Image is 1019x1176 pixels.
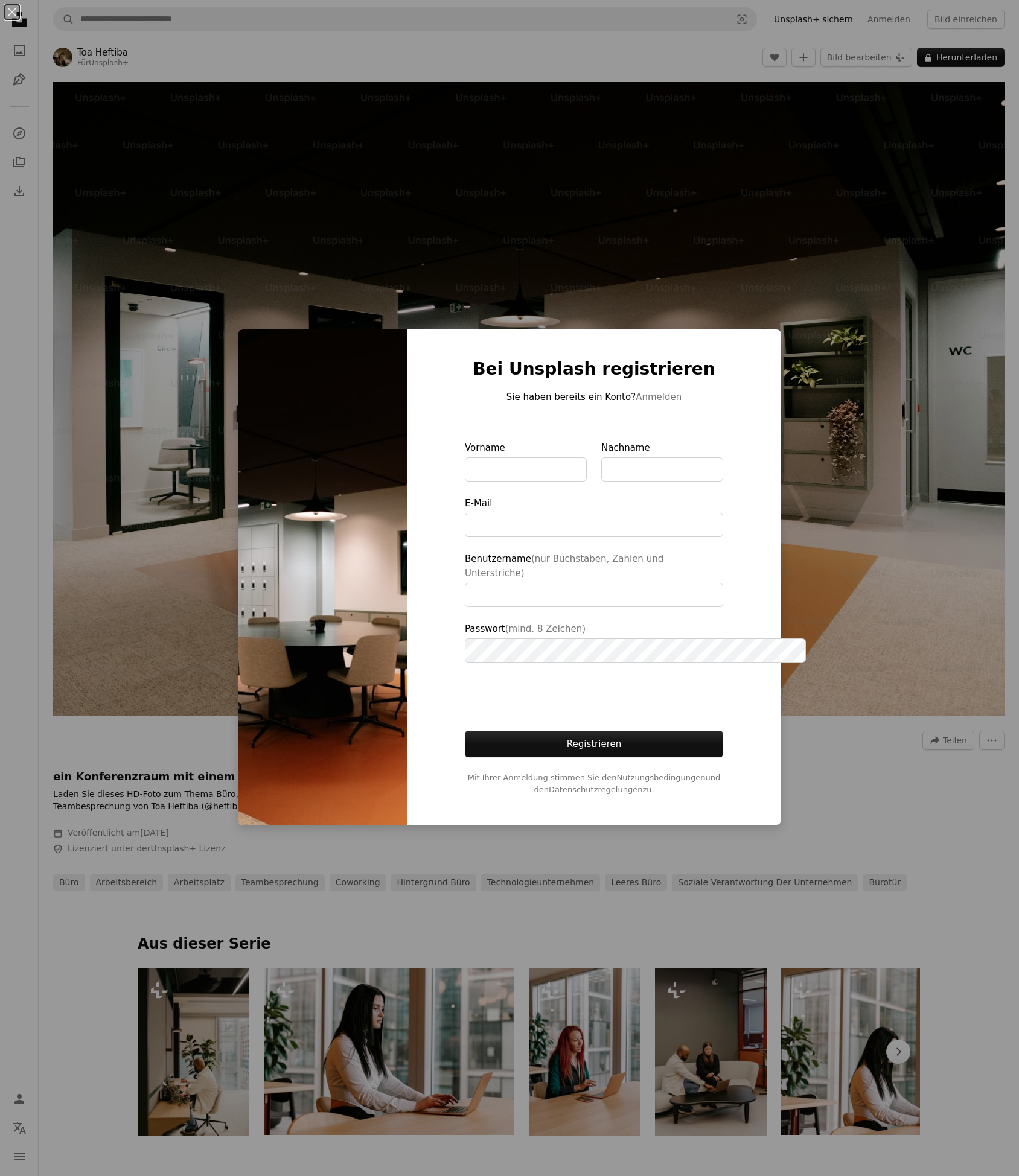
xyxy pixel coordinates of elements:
[465,731,723,757] button: Registrieren
[465,553,663,579] span: (nur Buchstaben, Zahlen und Unterstriche)
[465,496,723,537] label: E-Mail
[238,329,407,825] img: premium_photo-1684769161409-f6de69d3f274
[465,621,723,663] label: Passwort
[465,390,723,404] p: Sie haben bereits ein Konto?
[617,773,706,782] a: Nutzungsbedingungen
[465,457,587,482] input: Vorname
[505,623,586,634] span: (mind. 8 Zeichen)
[465,440,587,482] label: Vorname
[465,551,723,607] label: Benutzername
[601,457,723,482] input: Nachname
[465,772,723,796] span: Mit Ihrer Anmeldung stimmen Sie den und den zu.
[465,638,806,663] input: Passwort(mind. 8 Zeichen)
[465,513,723,537] input: E-Mail
[465,358,723,380] h1: Bei Unsplash registrieren
[465,583,723,607] input: Benutzername(nur Buchstaben, Zahlen und Unterstriche)
[636,390,682,404] button: Anmelden
[601,440,723,482] label: Nachname
[549,785,643,794] a: Datenschutzregelungen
